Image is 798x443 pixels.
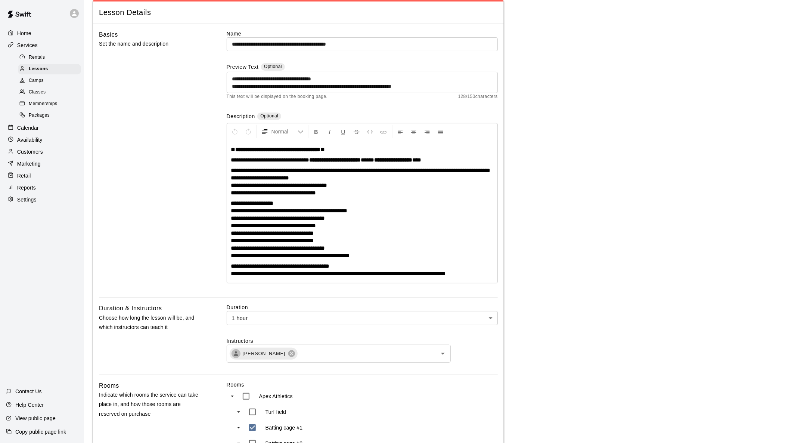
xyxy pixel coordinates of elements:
p: Settings [17,196,37,203]
span: Packages [29,112,50,119]
a: Reports [6,182,78,193]
button: Insert Link [377,125,390,138]
label: Description [227,113,255,121]
button: Redo [242,125,255,138]
span: [PERSON_NAME] [238,350,290,357]
a: Customers [6,146,78,157]
p: Copy public page link [15,428,66,436]
h6: Duration & Instructors [99,304,162,313]
button: Justify Align [434,125,447,138]
div: [PERSON_NAME] [230,348,298,360]
button: Format Strikethrough [350,125,363,138]
button: Formatting Options [258,125,307,138]
span: Lesson Details [99,7,498,18]
label: Rooms [227,381,498,388]
button: Left Align [394,125,407,138]
div: 1 hour [227,311,498,325]
p: Help Center [15,401,44,409]
a: Retail [6,170,78,181]
a: Home [6,28,78,39]
p: Reports [17,184,36,191]
p: View public page [15,415,56,422]
p: Contact Us [15,388,42,395]
a: Rentals [18,52,84,63]
a: Packages [18,110,84,121]
h6: Rooms [99,381,119,391]
span: Classes [29,89,46,96]
div: Rentals [18,52,81,63]
span: Camps [29,77,44,84]
p: Turf field [266,408,286,416]
a: Camps [18,75,84,87]
label: Preview Text [227,63,259,72]
h6: Basics [99,30,118,40]
a: Memberships [18,98,84,110]
a: Lessons [18,63,84,75]
button: Format Italics [323,125,336,138]
p: Services [17,41,38,49]
span: Normal [271,128,298,135]
p: Indicate which rooms the service can take place in, and how those rooms are reserved on purchase [99,390,203,419]
a: Calendar [6,122,78,133]
div: Packages [18,110,81,121]
span: Optional [260,113,278,119]
p: Set the name and description [99,39,203,49]
label: Instructors [227,337,498,345]
div: Memberships [18,99,81,109]
button: Center Align [407,125,420,138]
div: Classes [18,87,81,98]
a: Services [6,40,78,51]
a: Settings [6,194,78,205]
button: Open [438,348,448,359]
a: Availability [6,134,78,145]
button: Insert Code [364,125,376,138]
p: Calendar [17,124,39,132]
span: Memberships [29,100,57,108]
div: Lessons [18,64,81,74]
p: Customers [17,148,43,156]
label: Duration [227,304,498,311]
a: Classes [18,87,84,98]
span: This text will be displayed on the booking page. [227,93,328,101]
span: 128 / 150 characters [458,93,498,101]
p: Batting cage #1 [266,424,303,431]
div: Greg Boitos [232,349,240,358]
button: Undo [229,125,241,138]
span: Optional [264,64,282,69]
div: Camps [18,76,81,86]
p: Marketing [17,160,41,167]
button: Right Align [421,125,434,138]
p: Retail [17,172,31,179]
button: Format Underline [337,125,350,138]
a: Marketing [6,158,78,169]
p: Apex Athletics [259,393,293,400]
button: Format Bold [310,125,323,138]
span: Lessons [29,65,48,73]
label: Name [227,30,498,37]
p: Choose how long the lesson will be, and which instructors can teach it [99,313,203,332]
p: Availability [17,136,43,144]
span: Rentals [29,54,45,61]
p: Home [17,30,31,37]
